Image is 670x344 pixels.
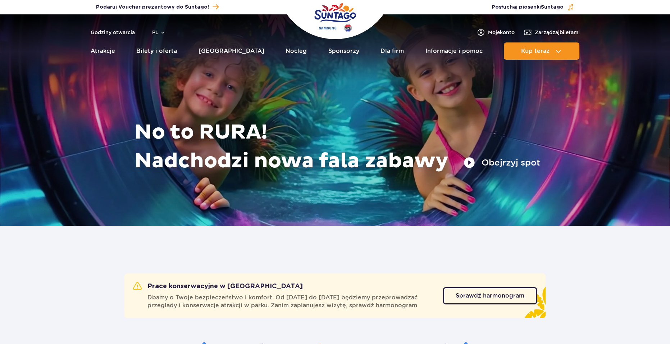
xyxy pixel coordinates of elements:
a: Godziny otwarcia [91,29,135,36]
a: [GEOGRAPHIC_DATA] [199,42,264,60]
a: Informacje i pomoc [425,42,483,60]
a: Dla firm [380,42,404,60]
h1: No to RURA! Nadchodzi nowa fala zabawy [135,118,540,176]
a: Sprawdź harmonogram [443,287,537,304]
button: Kup teraz [504,42,579,60]
a: Bilety i oferta [136,42,177,60]
button: Obejrzyj spot [464,157,540,168]
a: Atrakcje [91,42,115,60]
span: Dbamy o Twoje bezpieczeństwo i komfort. Od [DATE] do [DATE] będziemy przeprowadzać przeglądy i ko... [147,294,434,309]
span: Zarządzaj biletami [535,29,580,36]
h2: Prace konserwacyjne w [GEOGRAPHIC_DATA] [133,282,303,291]
button: pl [152,29,166,36]
a: Mojekonto [477,28,515,37]
span: Podaruj Voucher prezentowy do Suntago! [96,4,209,11]
span: Moje konto [488,29,515,36]
span: Kup teraz [521,48,550,54]
button: Posłuchaj piosenkiSuntago [492,4,574,11]
a: Sponsorzy [328,42,359,60]
span: Posłuchaj piosenki [492,4,564,11]
a: Podaruj Voucher prezentowy do Suntago! [96,2,219,12]
span: Suntago [541,5,564,10]
span: Sprawdź harmonogram [456,293,524,299]
a: Zarządzajbiletami [523,28,580,37]
a: Nocleg [286,42,307,60]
